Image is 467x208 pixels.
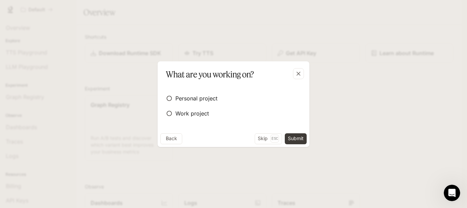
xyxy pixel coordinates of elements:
[166,68,254,81] p: What are you working on?
[285,133,307,144] button: Submit
[175,94,217,102] span: Personal project
[270,135,279,142] p: Esc
[444,185,460,201] iframe: Intercom live chat
[160,133,182,144] button: Back
[175,109,209,118] span: Work project
[255,133,282,144] button: SkipEsc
